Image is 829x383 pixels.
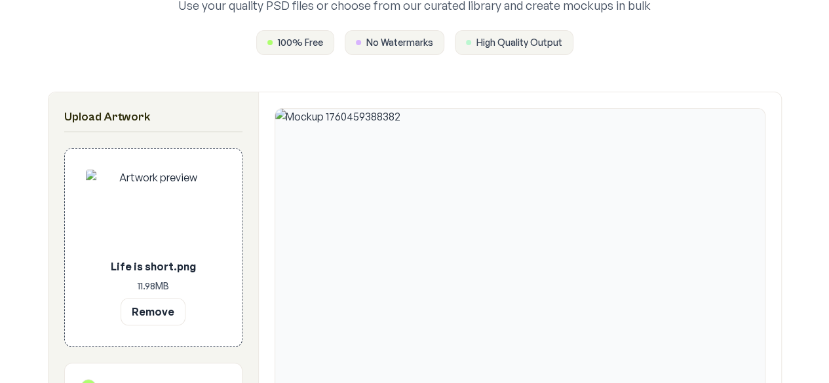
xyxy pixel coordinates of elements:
[476,36,562,49] span: High Quality Output
[86,259,221,274] p: Life is short.png
[64,108,242,126] h2: Upload Artwork
[86,280,221,293] p: 11.98 MB
[86,170,221,253] img: Artwork preview
[366,36,433,49] span: No Watermarks
[121,298,185,325] button: Remove
[278,36,323,49] span: 100% Free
